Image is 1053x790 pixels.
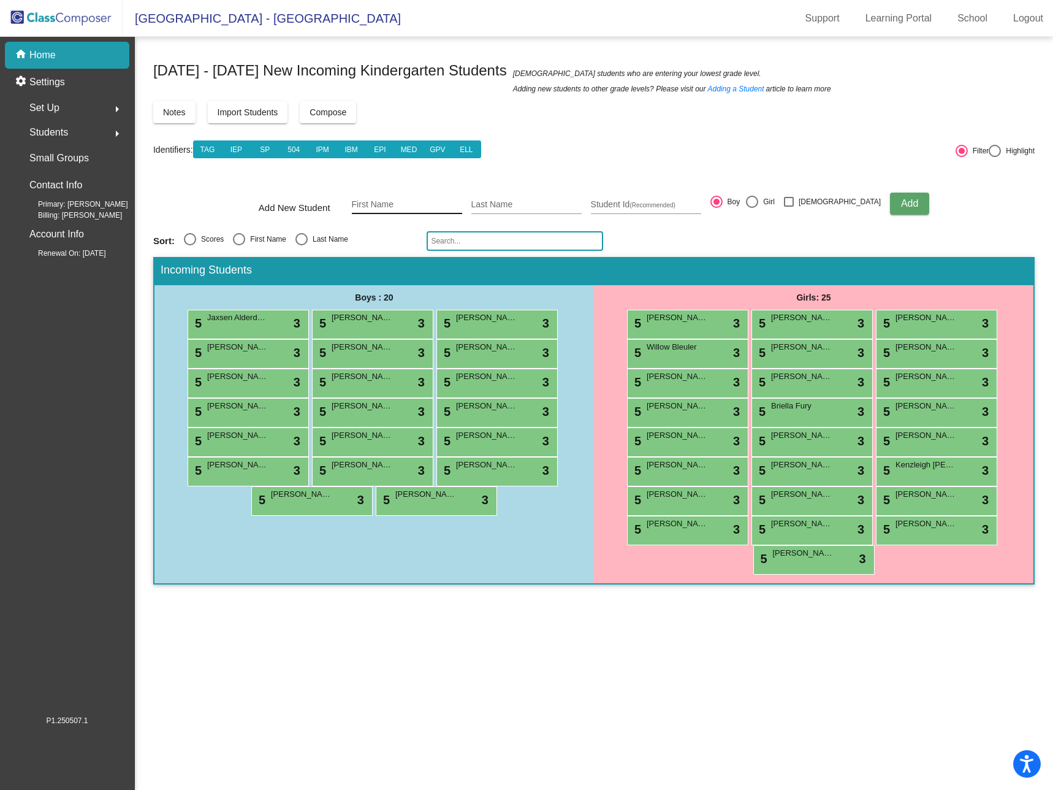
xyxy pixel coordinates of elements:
span: 3 [982,432,989,450]
span: 5 [441,346,450,359]
span: 3 [357,491,364,509]
span: 5 [192,316,202,330]
span: Willow Bleuler [647,341,708,353]
span: 5 [880,493,890,507]
a: Logout [1003,9,1053,28]
span: 3 [982,343,989,362]
button: Import Students [208,101,288,123]
span: 5 [192,434,202,448]
span: 3 [542,343,549,362]
span: [PERSON_NAME] [647,370,708,383]
span: [PERSON_NAME] [271,488,332,500]
span: [PERSON_NAME] [332,459,393,471]
span: 5 [756,375,766,389]
span: 5 [441,316,450,330]
span: [GEOGRAPHIC_DATA] - [GEOGRAPHIC_DATA] [123,9,401,28]
button: Compose [300,101,356,123]
span: 3 [859,550,865,568]
span: [PERSON_NAME] [895,518,957,530]
span: 3 [294,432,300,450]
span: 3 [542,314,549,332]
span: 3 [542,461,549,480]
span: 3 [294,461,300,480]
span: 3 [418,461,425,480]
span: 3 [982,491,989,509]
span: [PERSON_NAME] [773,547,834,559]
span: 5 [880,316,890,330]
span: 5 [380,493,390,507]
span: 5 [880,346,890,359]
span: 3 [418,373,425,391]
span: [PERSON_NAME] [456,459,517,471]
span: 5 [756,316,766,330]
span: 3 [733,402,740,421]
span: [DATE] - [DATE] New Incoming Kindergarten Students [153,61,507,80]
button: EPI [365,140,395,158]
span: 3 [542,402,549,421]
span: [PERSON_NAME] [207,429,268,442]
span: [PERSON_NAME] [332,312,393,324]
span: [PERSON_NAME] [647,488,708,500]
a: Adding a Student [708,83,764,95]
button: IPM [308,140,337,158]
button: 504 [279,140,308,158]
span: [PERSON_NAME] [332,341,393,353]
span: [DEMOGRAPHIC_DATA] [799,194,881,209]
div: Girls: 25 [594,285,1033,310]
span: 5 [631,464,641,477]
span: 3 [733,343,740,362]
span: 3 [857,461,864,480]
span: [PERSON_NAME] [771,459,832,471]
span: 3 [982,520,989,539]
p: Small Groups [29,150,89,167]
span: [PERSON_NAME] [647,459,708,471]
span: 5 [880,523,890,536]
span: Adding new students to other grade levels? Please visit our article to learn more [513,83,831,95]
span: 3 [982,402,989,421]
span: 3 [294,343,300,362]
button: Add [890,193,929,215]
span: 3 [733,314,740,332]
mat-radio-group: Select an option [153,233,417,249]
span: 5 [631,405,641,418]
span: 5 [441,405,450,418]
span: 5 [316,316,326,330]
span: 5 [631,316,641,330]
span: [PERSON_NAME] [647,518,708,530]
span: 3 [294,314,300,332]
span: [PERSON_NAME] [895,400,957,412]
span: [PERSON_NAME] [456,400,517,412]
span: [PERSON_NAME] [PERSON_NAME] [456,370,517,383]
mat-icon: settings [15,75,29,90]
span: Incoming Students [161,264,252,277]
span: [PERSON_NAME] [771,429,832,442]
span: 5 [316,464,326,477]
span: 3 [542,432,549,450]
span: [PERSON_NAME] [895,312,957,324]
span: 3 [294,373,300,391]
button: SP [250,140,279,158]
button: IBM [336,140,366,158]
span: 5 [441,375,450,389]
span: 5 [192,346,202,359]
span: 5 [756,346,766,359]
span: 5 [631,523,641,536]
div: First Name [245,234,286,245]
span: 3 [733,373,740,391]
span: 3 [857,314,864,332]
span: [PERSON_NAME] [647,429,708,442]
span: 3 [418,343,425,362]
span: 3 [857,343,864,362]
span: Notes [163,107,186,117]
span: 3 [733,520,740,539]
span: 5 [441,434,450,448]
p: Settings [29,75,65,90]
span: 3 [982,461,989,480]
button: Notes [153,101,196,123]
span: Students [29,124,68,141]
span: Kenzleigh [PERSON_NAME] [895,459,957,471]
span: [PERSON_NAME] [207,341,268,353]
a: Identifiers: [153,145,193,155]
div: Highlight [1001,145,1035,156]
span: 3 [857,432,864,450]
